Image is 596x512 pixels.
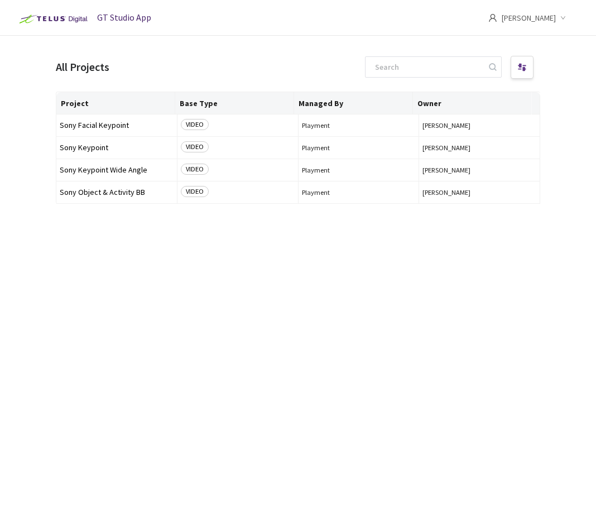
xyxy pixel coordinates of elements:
span: [PERSON_NAME] [422,166,536,174]
span: Sony Keypoint [60,143,174,152]
span: user [488,13,497,22]
span: GT Studio App [97,12,151,23]
th: Managed By [294,92,413,114]
span: Playment [302,188,416,197]
th: Owner [413,92,532,114]
span: down [560,15,566,21]
span: VIDEO [181,119,209,130]
th: Project [56,92,175,114]
span: [PERSON_NAME] [422,121,536,130]
span: Sony Facial Keypoint [60,121,174,130]
div: All Projects [56,59,109,75]
span: Sony Object & Activity BB [60,188,174,197]
span: Playment [302,121,416,130]
img: Telus [13,10,91,28]
span: VIDEO [181,164,209,175]
span: Playment [302,143,416,152]
span: VIDEO [181,141,209,152]
input: Search [368,57,487,77]
span: [PERSON_NAME] [422,188,536,197]
th: Base Type [175,92,294,114]
span: VIDEO [181,186,209,197]
span: Sony Keypoint Wide Angle [60,166,174,174]
span: [PERSON_NAME] [422,143,536,152]
span: Playment [302,166,416,174]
